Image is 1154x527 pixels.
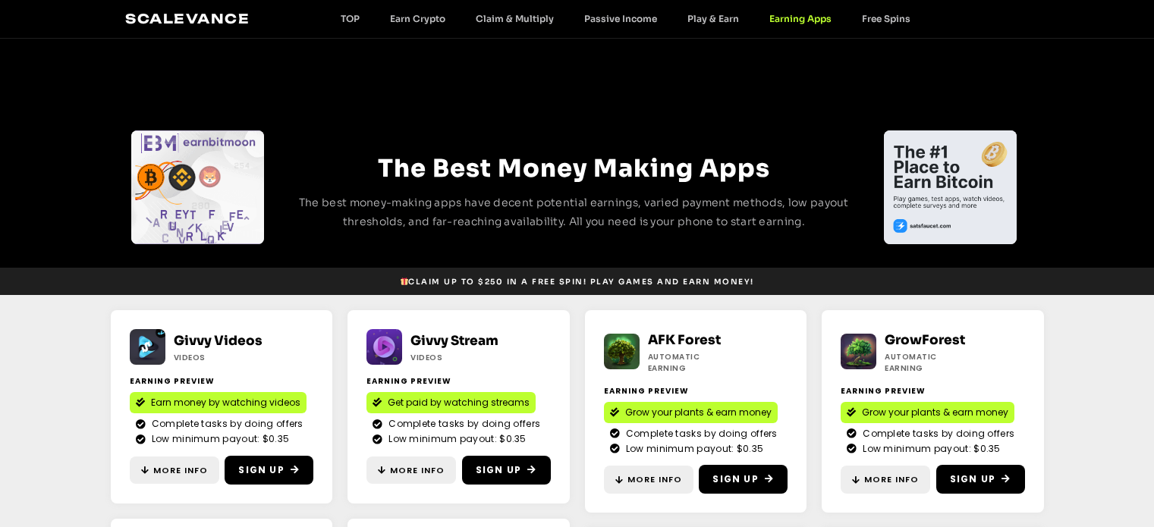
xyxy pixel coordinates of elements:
div: 1 / 4 [131,130,264,244]
a: Sign Up [699,465,788,494]
span: Low minimum payout: $0.35 [385,432,527,446]
span: More Info [153,464,208,477]
a: Earn money by watching videos [130,392,307,413]
span: Grow your plants & earn money [625,406,772,419]
span: Sign Up [476,463,521,477]
h2: Videos [410,352,502,363]
a: Givvy Stream [410,333,498,349]
a: Sign Up [462,456,551,485]
a: Get paid by watching streams [366,392,536,413]
span: More Info [390,464,445,477]
span: Complete tasks by doing offers [385,417,540,431]
span: More Info [627,473,682,486]
a: Earn Crypto [375,13,461,24]
span: More Info [864,473,919,486]
span: Complete tasks by doing offers [148,417,303,431]
a: More Info [366,456,456,485]
a: AFK Forest [648,332,721,348]
a: Earning Apps [754,13,847,24]
h2: Automatic earning [885,351,976,374]
span: Sign Up [950,472,995,486]
img: 🎁 [401,278,408,285]
span: Low minimum payout: $0.35 [148,432,290,446]
div: 1 / 4 [884,130,1017,244]
h2: The Best Money Making Apps [293,149,856,187]
a: More Info [130,456,219,485]
a: Givvy Videos [174,333,263,349]
a: Grow your plants & earn money [604,402,778,423]
span: Get paid by watching streams [388,396,530,409]
span: Low minimum payout: $0.35 [622,442,764,456]
span: Sign Up [712,472,758,486]
h2: Videos [174,352,266,363]
h2: Earning Preview [604,385,788,397]
span: Claim up to $250 in a free spin! Play games and earn money! [400,276,754,287]
p: The best money-making apps have decent potential earnings, varied payment methods, low payout thr... [293,193,856,231]
a: 🎁Claim up to $250 in a free spin! Play games and earn money! [394,272,760,291]
span: Complete tasks by doing offers [622,427,778,441]
a: GrowForest [885,332,965,348]
a: More Info [604,466,693,494]
span: Low minimum payout: $0.35 [859,442,1001,456]
span: Complete tasks by doing offers [859,427,1014,441]
h2: Earning Preview [130,375,314,387]
a: Play & Earn [672,13,754,24]
a: Grow your plants & earn money [841,402,1014,423]
span: Earn money by watching videos [151,396,300,409]
a: Passive Income [569,13,672,24]
h2: Automatic earning [648,351,740,374]
a: Free Spins [847,13,926,24]
a: Sign Up [936,465,1025,494]
a: TOP [325,13,375,24]
a: Claim & Multiply [461,13,569,24]
h2: Earning Preview [841,385,1025,397]
span: Grow your plants & earn money [862,406,1008,419]
span: Sign Up [238,463,284,477]
div: Slides [884,130,1017,244]
a: More Info [841,466,930,494]
a: Scalevance [125,11,250,27]
nav: Menu [325,13,926,24]
div: Slides [131,130,264,244]
a: Sign Up [225,456,313,485]
h2: Earning Preview [366,375,551,387]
